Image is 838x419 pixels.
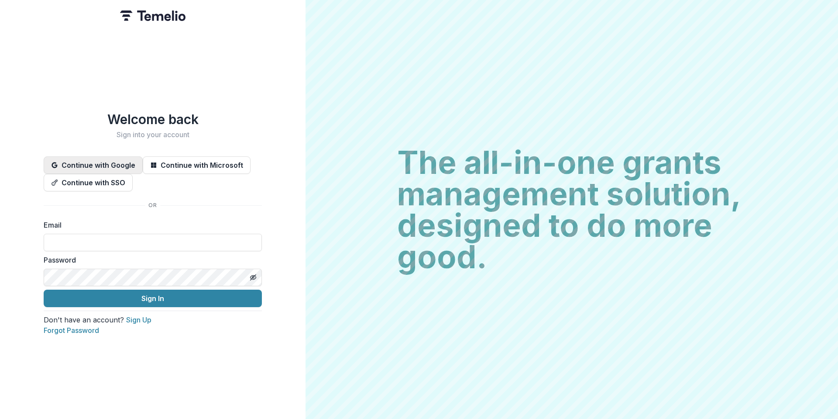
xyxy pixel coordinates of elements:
[44,156,143,174] button: Continue with Google
[44,131,262,139] h2: Sign into your account
[44,111,262,127] h1: Welcome back
[126,315,151,324] a: Sign Up
[44,326,99,335] a: Forgot Password
[246,270,260,284] button: Toggle password visibility
[44,174,133,191] button: Continue with SSO
[44,315,262,325] p: Don't have an account?
[44,220,257,230] label: Email
[120,10,185,21] img: Temelio
[44,290,262,307] button: Sign In
[143,156,251,174] button: Continue with Microsoft
[44,255,257,265] label: Password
